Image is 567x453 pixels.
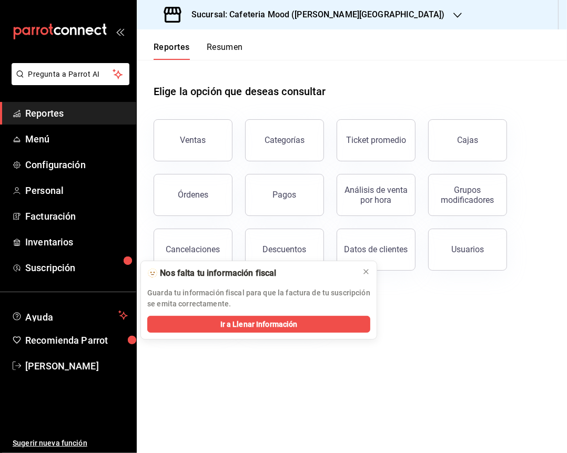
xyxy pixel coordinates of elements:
span: Inventarios [25,235,128,249]
button: Usuarios [428,229,507,271]
button: Ir a Llenar Información [147,316,370,333]
div: Grupos modificadores [435,185,500,205]
span: Sugerir nueva función [13,438,128,449]
button: Análisis de venta por hora [337,174,416,216]
span: Personal [25,183,128,198]
span: Recomienda Parrot [25,333,128,347]
span: Ayuda [25,309,114,322]
div: Cancelaciones [166,244,220,254]
button: Cancelaciones [154,229,232,271]
button: Cajas [428,119,507,161]
button: Ticket promedio [337,119,416,161]
button: Descuentos [245,229,324,271]
button: open_drawer_menu [116,27,124,36]
button: Ventas [154,119,232,161]
h3: Sucursal: Cafeteria Mood ([PERSON_NAME][GEOGRAPHIC_DATA]) [183,8,445,21]
div: Usuarios [451,244,484,254]
span: Suscripción [25,261,128,275]
span: Pregunta a Parrot AI [28,69,113,80]
div: navigation tabs [154,42,243,60]
a: Pregunta a Parrot AI [7,76,129,87]
span: Ir a Llenar Información [220,319,298,330]
span: [PERSON_NAME] [25,359,128,373]
button: Categorías [245,119,324,161]
div: Pagos [273,190,297,200]
span: Menú [25,132,128,146]
span: Configuración [25,158,128,172]
button: Reportes [154,42,190,60]
div: Datos de clientes [345,244,408,254]
button: Datos de clientes [337,229,416,271]
button: Pagos [245,174,324,216]
button: Órdenes [154,174,232,216]
div: Descuentos [263,244,307,254]
div: Categorías [265,135,305,145]
button: Pregunta a Parrot AI [12,63,129,85]
button: Resumen [207,42,243,60]
div: Análisis de venta por hora [343,185,409,205]
div: 🫥 Nos falta tu información fiscal [147,267,353,279]
h1: Elige la opción que deseas consultar [154,84,326,99]
div: Ticket promedio [346,135,406,145]
button: Grupos modificadores [428,174,507,216]
div: Órdenes [178,190,208,200]
span: Facturación [25,209,128,223]
div: Cajas [457,135,478,145]
span: Reportes [25,106,128,120]
div: Ventas [180,135,206,145]
p: Guarda tu información fiscal para que la factura de tu suscripción se emita correctamente. [147,287,370,310]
